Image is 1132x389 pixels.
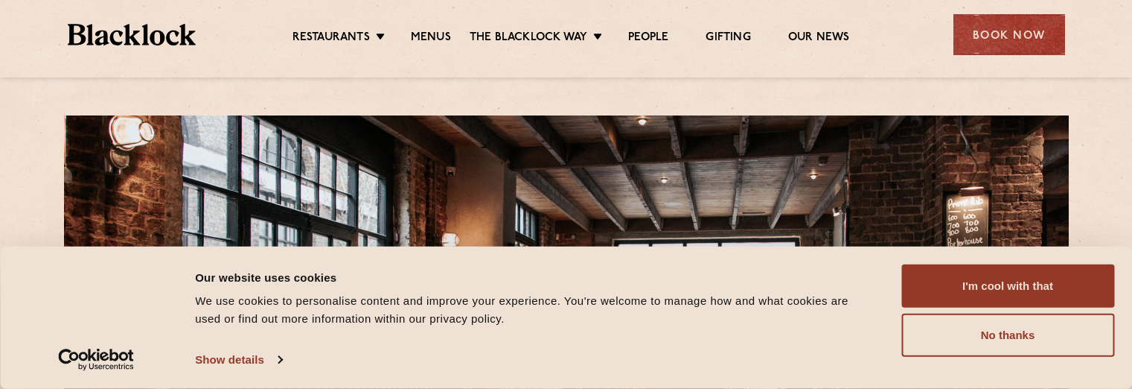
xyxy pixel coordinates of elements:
div: Our website uses cookies [195,268,868,286]
a: The Blacklock Way [470,31,587,47]
a: People [628,31,668,47]
a: Restaurants [292,31,370,47]
div: We use cookies to personalise content and improve your experience. You're welcome to manage how a... [195,292,868,328]
button: No thanks [901,314,1114,357]
a: Our News [788,31,850,47]
a: Usercentrics Cookiebot - opens in a new window [31,349,162,371]
a: Menus [411,31,451,47]
a: Show details [195,349,281,371]
img: BL_Textured_Logo-footer-cropped.svg [68,24,196,45]
div: Book Now [953,14,1065,55]
button: I'm cool with that [901,265,1114,308]
a: Gifting [706,31,750,47]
